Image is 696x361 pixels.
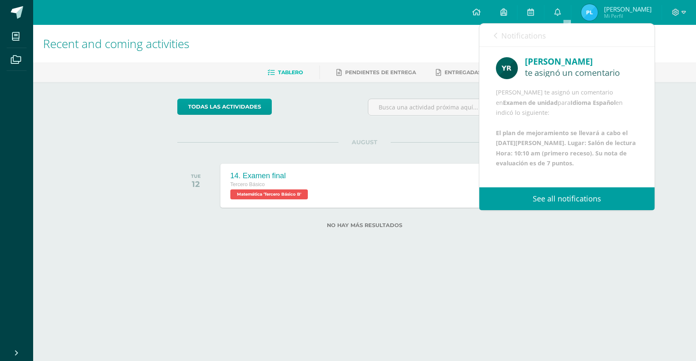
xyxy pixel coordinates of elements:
[501,31,546,41] span: Notifications
[230,172,310,180] div: 14. Examen final
[604,5,652,13] span: [PERSON_NAME]
[445,69,481,75] span: Entregadas
[436,66,481,79] a: Entregadas
[230,182,265,187] span: Tercero Básico
[479,187,655,210] a: See all notifications
[503,99,558,107] b: Examen de unidad
[336,66,416,79] a: Pendientes de entrega
[496,129,636,167] b: El plan de mejoramiento se llevará a cabo el [DATE][PERSON_NAME]. Lugar: Salón de lectura Hora: 1...
[338,138,391,146] span: AUGUST
[525,68,638,77] div: te asignó un comentario
[177,99,272,115] a: todas las Actividades
[278,69,303,75] span: Tablero
[581,4,598,21] img: 23fb16984e5ab67cc49ece7ec8f2c339.png
[268,66,303,79] a: Tablero
[496,57,518,79] img: 765d7ba1372dfe42393184f37ff644ec.png
[525,55,638,68] div: [PERSON_NAME]
[191,179,201,189] div: 12
[177,222,552,228] label: No hay más resultados
[191,173,201,179] div: TUE
[570,99,616,107] b: Idioma Español
[230,189,308,199] span: Matemática 'Tercero Básico B'
[604,12,652,19] span: Mi Perfil
[368,99,552,115] input: Busca una actividad próxima aquí...
[43,36,189,51] span: Recent and coming activities
[345,69,416,75] span: Pendientes de entrega
[496,87,638,169] div: [PERSON_NAME] te asignó un comentario en para en indicó lo siguiente:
